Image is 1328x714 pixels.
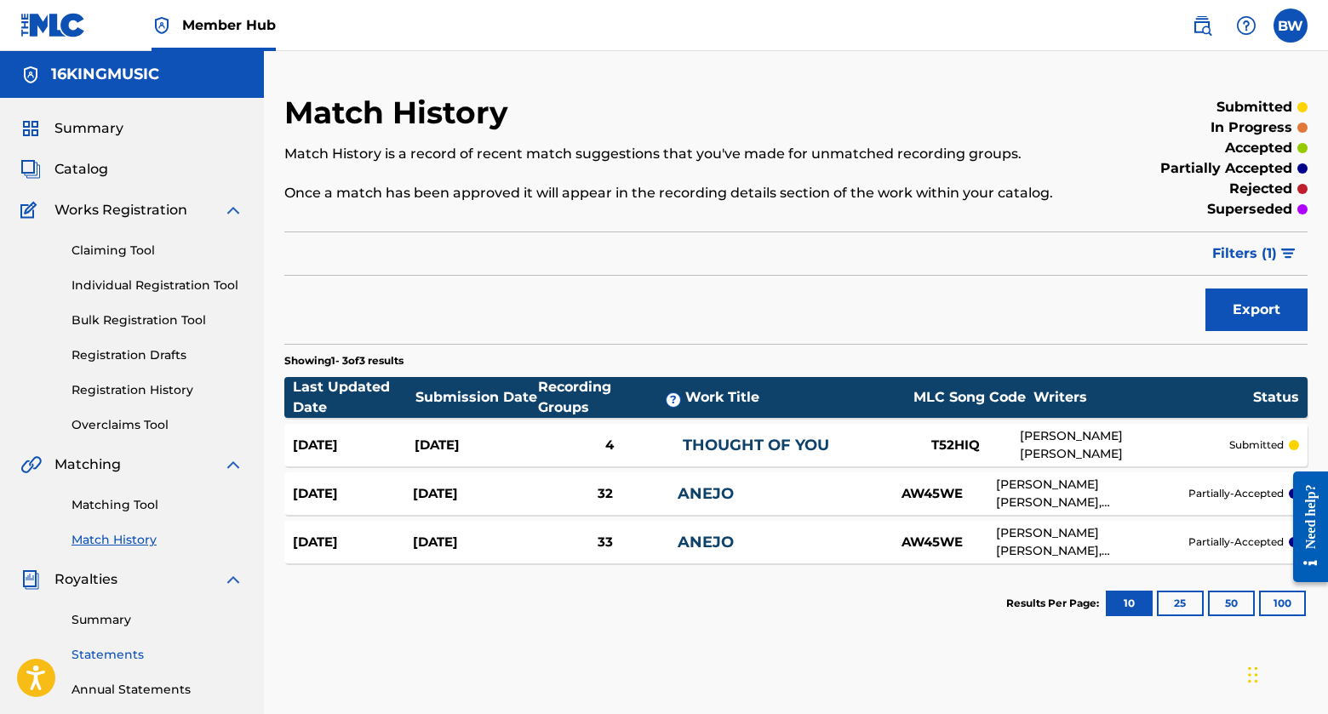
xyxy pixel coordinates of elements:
[72,496,243,514] a: Matching Tool
[1280,454,1328,600] iframe: Resource Center
[284,183,1073,203] p: Once a match has been approved it will appear in the recording details section of the work within...
[54,159,108,180] span: Catalog
[72,416,243,434] a: Overclaims Tool
[1160,158,1292,179] p: partially accepted
[413,533,533,552] div: [DATE]
[678,484,734,503] a: ANEJO
[868,533,996,552] div: AW45WE
[293,377,415,418] div: Last Updated Date
[1188,534,1284,550] p: partially-accepted
[72,381,243,399] a: Registration History
[415,436,536,455] div: [DATE]
[20,118,123,139] a: SummarySummary
[20,454,42,475] img: Matching
[293,533,413,552] div: [DATE]
[284,94,517,132] h2: Match History
[72,311,243,329] a: Bulk Registration Tool
[1274,9,1308,43] div: User Menu
[223,569,243,590] img: expand
[667,393,680,407] span: ?
[223,200,243,220] img: expand
[20,118,41,139] img: Summary
[72,277,243,294] a: Individual Registration Tool
[996,524,1188,560] div: [PERSON_NAME] [PERSON_NAME], [PERSON_NAME]
[678,533,734,551] a: ANEJO
[1229,179,1292,199] p: rejected
[1033,387,1253,408] div: Writers
[906,387,1033,408] div: MLC Song Code
[533,533,677,552] div: 33
[223,454,243,475] img: expand
[1006,596,1103,611] p: Results Per Page:
[1192,15,1212,36] img: search
[1212,243,1277,264] span: Filters ( 1 )
[1259,591,1306,616] button: 100
[538,377,685,418] div: Recording Groups
[20,200,43,220] img: Works Registration
[20,65,41,85] img: Accounts
[152,15,172,36] img: Top Rightsholder
[72,611,243,629] a: Summary
[1205,288,1308,331] button: Export
[72,646,243,664] a: Statements
[1248,649,1258,700] div: Drag
[72,531,243,549] a: Match History
[293,484,413,504] div: [DATE]
[1243,632,1328,714] iframe: Chat Widget
[1208,591,1255,616] button: 50
[20,159,41,180] img: Catalog
[51,65,159,84] h5: 16KINGMUSIC
[1211,117,1292,138] p: in progress
[182,15,276,35] span: Member Hub
[1207,199,1292,220] p: superseded
[20,159,108,180] a: CatalogCatalog
[533,484,677,504] div: 32
[685,387,905,408] div: Work Title
[54,569,117,590] span: Royalties
[1281,248,1296,259] img: filter
[54,118,123,139] span: Summary
[415,387,538,408] div: Submission Date
[72,242,243,260] a: Claiming Tool
[892,436,1020,455] div: T52HIQ
[1157,591,1204,616] button: 25
[1106,591,1153,616] button: 10
[54,454,121,475] span: Matching
[536,436,683,455] div: 4
[413,484,533,504] div: [DATE]
[1202,232,1308,275] button: Filters (1)
[683,436,829,454] a: THOUGHT OF YOU
[996,476,1188,511] div: [PERSON_NAME] [PERSON_NAME], [PERSON_NAME]
[1229,437,1284,453] p: submitted
[1229,9,1263,43] div: Help
[868,484,996,504] div: AW45WE
[1188,486,1284,501] p: partially-accepted
[284,144,1073,164] p: Match History is a record of recent match suggestions that you've made for unmatched recording gr...
[1216,97,1292,117] p: submitted
[284,353,404,368] p: Showing 1 - 3 of 3 results
[1236,15,1256,36] img: help
[72,346,243,364] a: Registration Drafts
[72,681,243,699] a: Annual Statements
[20,13,86,37] img: MLC Logo
[1020,427,1229,463] div: [PERSON_NAME] [PERSON_NAME]
[1225,138,1292,158] p: accepted
[20,569,41,590] img: Royalties
[1185,9,1219,43] a: Public Search
[293,436,415,455] div: [DATE]
[1253,387,1299,408] div: Status
[54,200,187,220] span: Works Registration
